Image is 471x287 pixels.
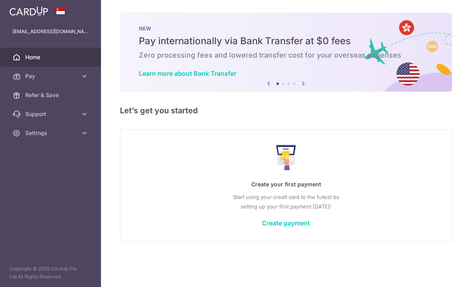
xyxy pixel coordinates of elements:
[136,192,436,211] p: Start using your credit card to the fullest by setting up your first payment [DATE]!
[139,25,433,32] p: NEW
[9,6,48,16] img: CardUp
[25,72,77,80] span: Pay
[25,129,77,137] span: Settings
[25,91,77,99] span: Refer & Save
[120,13,452,92] img: Bank transfer banner
[13,28,88,36] p: [EMAIL_ADDRESS][DOMAIN_NAME]
[139,35,433,47] h5: Pay internationally via Bank Transfer at $0 fees
[276,145,296,170] img: Make Payment
[262,219,310,227] a: Create payment
[25,53,77,61] span: Home
[139,51,433,60] h6: Zero processing fees and lowered transfer cost for your overseas expenses
[25,110,77,118] span: Support
[139,69,236,77] a: Learn more about Bank Transfer
[136,180,436,189] p: Create your first payment
[120,104,452,117] h5: Let’s get you started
